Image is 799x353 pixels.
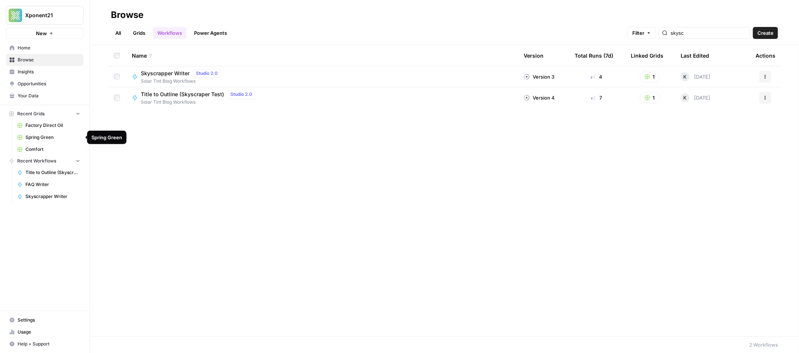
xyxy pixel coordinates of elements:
[14,119,84,131] a: Factory Direct Oil
[681,72,710,81] div: [DATE]
[6,6,84,25] button: Workspace: Xponent21
[25,169,80,176] span: Title to Outline (Skyscraper Test)
[671,29,747,37] input: Search
[756,45,775,66] div: Actions
[230,91,252,98] span: Studio 2.0
[18,69,80,75] span: Insights
[6,54,84,66] a: Browse
[14,191,84,203] a: Skyscrapper Writer
[25,193,80,200] span: Skyscrapper Writer
[18,341,80,347] span: Help + Support
[25,122,80,129] span: Factory Direct Oil
[196,70,218,77] span: Studio 2.0
[132,69,512,85] a: Skyscrapper WriterStudio 2.0Solar Tint Blog Workflows
[753,27,778,39] button: Create
[132,90,512,106] a: Title to Outline (Skyscraper Test)Studio 2.0Solar Tint Blog Workflows
[681,45,709,66] div: Last Edited
[25,146,80,153] span: Comfort
[6,155,84,167] button: Recent Workflows
[18,80,80,87] span: Opportunities
[9,9,22,22] img: Xponent21 Logo
[14,143,84,155] a: Comfort
[128,27,150,39] a: Grids
[18,329,80,335] span: Usage
[627,27,656,39] button: Filter
[18,57,80,63] span: Browse
[25,134,80,141] span: Spring Green
[575,94,619,101] div: 7
[6,90,84,102] a: Your Data
[6,338,84,350] button: Help + Support
[111,9,143,21] div: Browse
[36,30,47,37] span: New
[575,45,613,66] div: Total Runs (7d)
[190,27,231,39] a: Power Agents
[141,70,190,77] span: Skyscrapper Writer
[640,71,660,83] button: 1
[684,94,687,101] span: K
[14,131,84,143] a: Spring Green
[524,45,544,66] div: Version
[141,91,224,98] span: Title to Outline (Skyscraper Test)
[6,28,84,39] button: New
[757,29,774,37] span: Create
[14,179,84,191] a: FAQ Writer
[18,92,80,99] span: Your Data
[6,108,84,119] button: Recent Grids
[6,314,84,326] a: Settings
[14,167,84,179] a: Title to Outline (Skyscraper Test)
[153,27,187,39] a: Workflows
[6,326,84,338] a: Usage
[18,45,80,51] span: Home
[132,45,512,66] div: Name
[6,66,84,78] a: Insights
[640,92,660,104] button: 1
[141,78,224,85] span: Solar Tint Blog Workflows
[17,158,56,164] span: Recent Workflows
[6,78,84,90] a: Opportunities
[632,29,644,37] span: Filter
[575,73,619,80] div: 4
[749,341,778,349] div: 2 Workflows
[681,93,710,102] div: [DATE]
[141,99,258,106] span: Solar Tint Blog Workflows
[684,73,687,80] span: K
[91,134,122,141] div: Spring Green
[25,181,80,188] span: FAQ Writer
[17,110,45,117] span: Recent Grids
[25,12,70,19] span: Xponent21
[18,317,80,323] span: Settings
[111,27,125,39] a: All
[524,73,554,80] div: Version 3
[524,94,555,101] div: Version 4
[6,42,84,54] a: Home
[631,45,663,66] div: Linked Grids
